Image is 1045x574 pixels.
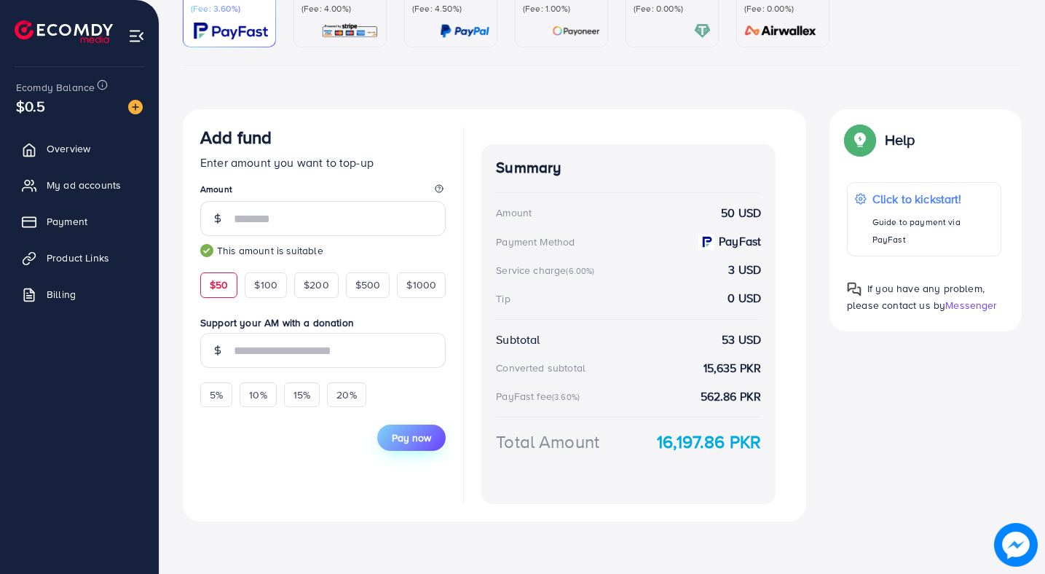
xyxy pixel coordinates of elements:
[11,170,148,200] a: My ad accounts
[47,287,76,302] span: Billing
[392,430,431,445] span: Pay now
[200,183,446,201] legend: Amount
[740,23,821,39] img: card
[698,234,714,250] img: payment
[194,23,268,39] img: card
[872,190,993,208] p: Click to kickstart!
[412,3,489,15] p: (Fee: 4.50%)
[496,205,532,220] div: Amount
[694,23,711,39] img: card
[728,262,761,278] strong: 3 USD
[496,361,585,375] div: Converted subtotal
[523,3,600,15] p: (Fee: 1.00%)
[11,243,148,272] a: Product Links
[47,214,87,229] span: Payment
[440,23,489,39] img: card
[249,388,267,402] span: 10%
[744,3,821,15] p: (Fee: 0.00%)
[301,3,379,15] p: (Fee: 4.00%)
[634,3,711,15] p: (Fee: 0.00%)
[406,278,436,292] span: $1000
[552,23,600,39] img: card
[210,388,223,402] span: 5%
[15,20,113,43] img: logo
[701,388,762,405] strong: 562.86 PKR
[355,278,381,292] span: $500
[47,251,109,265] span: Product Links
[496,235,575,249] div: Payment Method
[200,243,446,258] small: This amount is suitable
[496,429,599,455] div: Total Amount
[200,244,213,257] img: guide
[496,159,761,177] h4: Summary
[885,131,915,149] p: Help
[377,425,446,451] button: Pay now
[994,523,1038,567] img: image
[496,389,584,404] div: PayFast fee
[16,80,95,95] span: Ecomdy Balance
[293,388,310,402] span: 15%
[11,207,148,236] a: Payment
[727,290,761,307] strong: 0 USD
[847,281,985,312] span: If you have any problem, please contact us by
[128,28,145,44] img: menu
[304,278,329,292] span: $200
[945,298,997,312] span: Messenger
[657,429,761,455] strong: 16,197.86 PKR
[719,233,761,250] strong: PayFast
[321,23,379,39] img: card
[16,95,46,117] span: $0.5
[496,331,540,348] div: Subtotal
[11,134,148,163] a: Overview
[847,282,861,296] img: Popup guide
[722,331,761,348] strong: 53 USD
[210,278,228,292] span: $50
[200,154,446,171] p: Enter amount you want to top-up
[496,263,599,278] div: Service charge
[200,127,272,148] h3: Add fund
[703,360,762,377] strong: 15,635 PKR
[872,213,993,248] p: Guide to payment via PayFast
[847,127,873,153] img: Popup guide
[200,315,446,330] label: Support your AM with a donation
[496,291,510,306] div: Tip
[47,178,121,192] span: My ad accounts
[721,205,761,221] strong: 50 USD
[566,265,594,277] small: (6.00%)
[552,391,580,403] small: (3.60%)
[47,141,90,156] span: Overview
[128,100,143,114] img: image
[191,3,268,15] p: (Fee: 3.60%)
[11,280,148,309] a: Billing
[336,388,356,402] span: 20%
[254,278,277,292] span: $100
